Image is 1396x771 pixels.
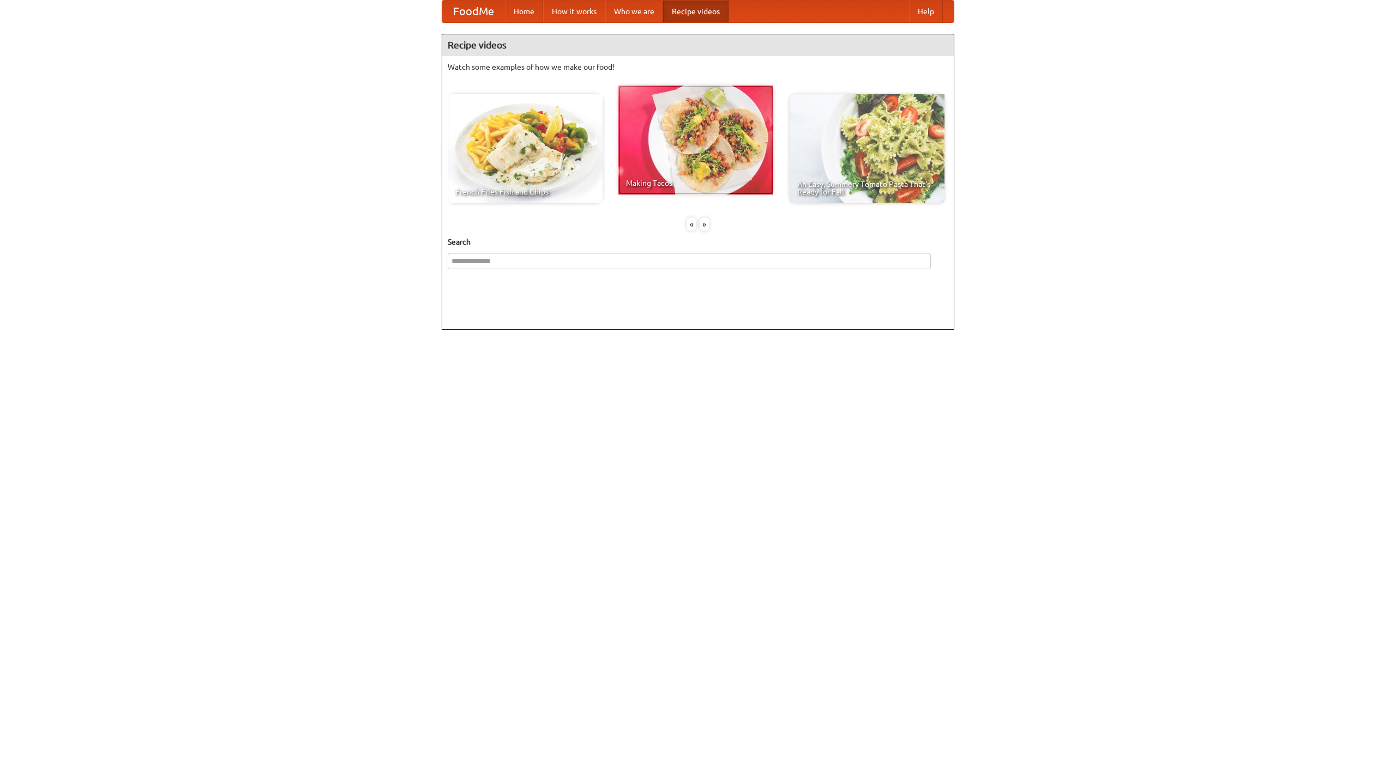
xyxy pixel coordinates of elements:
[442,1,505,22] a: FoodMe
[442,34,954,56] h4: Recipe videos
[605,1,663,22] a: Who we are
[909,1,943,22] a: Help
[505,1,543,22] a: Home
[618,86,773,195] a: Making Tacos
[448,62,948,72] p: Watch some examples of how we make our food!
[663,1,729,22] a: Recipe videos
[797,180,937,196] span: An Easy, Summery Tomato Pasta That's Ready for Fall
[790,94,944,203] a: An Easy, Summery Tomato Pasta That's Ready for Fall
[448,236,948,247] h5: Search
[448,94,603,203] a: French Fries Fish and Chips
[543,1,605,22] a: How it works
[687,217,696,231] div: «
[700,217,709,231] div: »
[626,179,766,187] span: Making Tacos
[455,188,595,196] span: French Fries Fish and Chips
